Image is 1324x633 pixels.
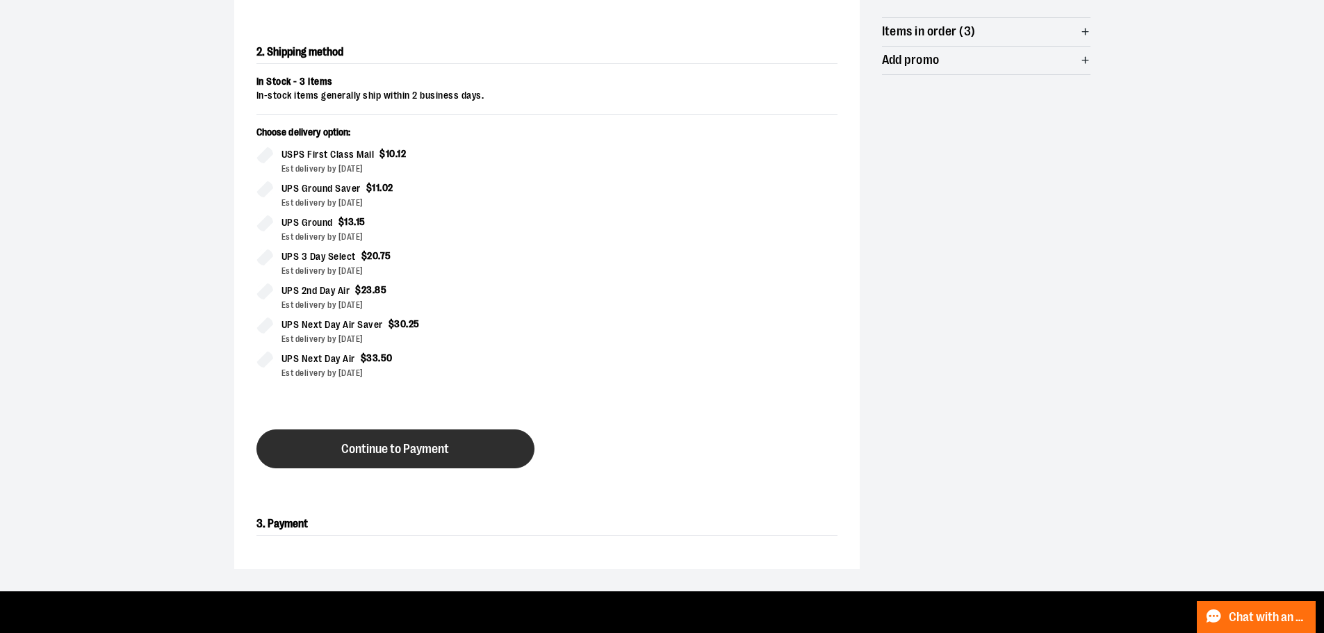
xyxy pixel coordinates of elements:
[344,216,354,227] span: 13
[281,351,355,367] span: UPS Next Day Air
[361,284,373,295] span: 23
[256,283,273,299] input: UPS 2nd Day Air$23.85Est delivery by [DATE]
[281,367,536,379] div: Est delivery by [DATE]
[341,443,449,456] span: Continue to Payment
[380,250,391,261] span: 75
[395,148,398,159] span: .
[256,126,536,147] p: Choose delivery option:
[355,284,361,295] span: $
[367,250,378,261] span: 20
[256,89,837,103] div: In-stock items generally ship within 2 business days.
[256,249,273,265] input: UPS 3 Day Select$20.75Est delivery by [DATE]
[409,318,420,329] span: 25
[281,317,383,333] span: UPS Next Day Air Saver
[281,249,356,265] span: UPS 3 Day Select
[256,317,273,334] input: UPS Next Day Air Saver$30.25Est delivery by [DATE]
[256,147,273,163] input: USPS First Class Mail$10.12Est delivery by [DATE]
[366,352,378,363] span: 33
[256,215,273,231] input: UPS Ground$13.15Est delivery by [DATE]
[397,148,406,159] span: 12
[361,352,367,363] span: $
[1197,601,1316,633] button: Chat with an Expert
[882,54,940,67] span: Add promo
[281,265,536,277] div: Est delivery by [DATE]
[386,148,395,159] span: 10
[372,182,379,193] span: 11
[256,351,273,368] input: UPS Next Day Air$33.50Est delivery by [DATE]
[406,318,409,329] span: .
[256,513,837,536] h2: 3. Payment
[378,250,380,261] span: .
[379,182,382,193] span: .
[281,215,333,231] span: UPS Ground
[366,182,373,193] span: $
[354,216,356,227] span: .
[256,429,534,468] button: Continue to Payment
[361,250,368,261] span: $
[356,216,366,227] span: 15
[389,318,395,329] span: $
[1229,611,1307,624] span: Chat with an Expert
[882,25,976,38] span: Items in order (3)
[882,18,1090,46] button: Items in order (3)
[281,333,536,345] div: Est delivery by [DATE]
[382,182,393,193] span: 02
[281,197,536,209] div: Est delivery by [DATE]
[281,283,350,299] span: UPS 2nd Day Air
[281,147,375,163] span: USPS First Class Mail
[281,163,536,175] div: Est delivery by [DATE]
[281,231,536,243] div: Est delivery by [DATE]
[281,299,536,311] div: Est delivery by [DATE]
[281,181,361,197] span: UPS Ground Saver
[338,216,345,227] span: $
[256,75,837,89] div: In Stock - 3 items
[378,352,381,363] span: .
[256,41,837,64] h2: 2. Shipping method
[381,352,393,363] span: 50
[379,148,386,159] span: $
[394,318,406,329] span: 30
[375,284,386,295] span: 85
[373,284,375,295] span: .
[256,181,273,197] input: UPS Ground Saver$11.02Est delivery by [DATE]
[882,47,1090,74] button: Add promo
